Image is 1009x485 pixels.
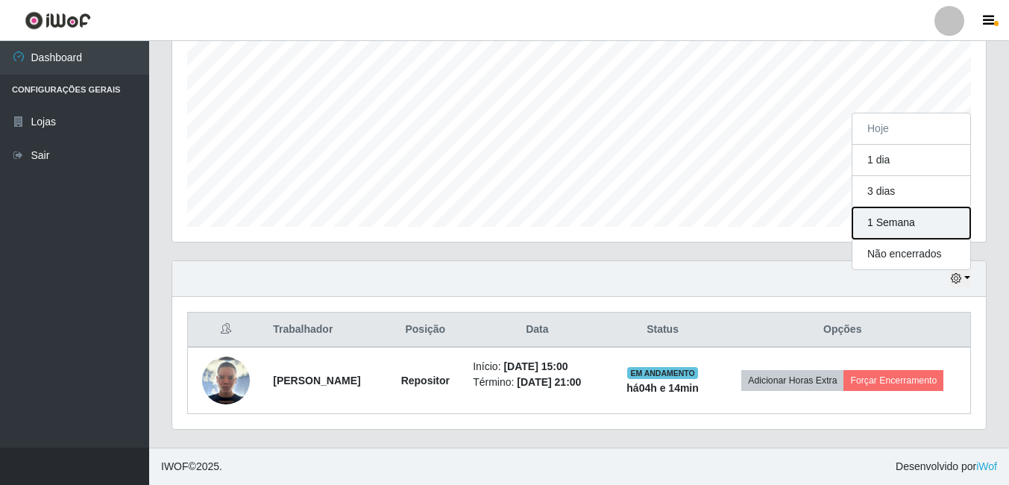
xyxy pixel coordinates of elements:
span: IWOF [161,460,189,472]
time: [DATE] 21:00 [517,376,581,388]
time: [DATE] 15:00 [503,360,568,372]
strong: Repositor [401,375,450,387]
th: Trabalhador [264,313,386,348]
a: iWof [976,460,997,472]
img: CoreUI Logo [25,11,91,30]
span: Desenvolvido por [896,459,997,475]
button: Não encerrados [852,239,970,269]
th: Posição [386,313,464,348]
button: Adicionar Horas Extra [741,370,843,391]
button: Forçar Encerramento [843,370,943,391]
span: © 2025 . [161,459,222,475]
strong: [PERSON_NAME] [273,375,360,387]
button: 3 dias [852,176,970,207]
li: Término: [473,375,601,390]
button: 1 dia [852,145,970,176]
button: 1 Semana [852,207,970,239]
img: 1753462456105.jpeg [202,357,250,404]
strong: há 04 h e 14 min [626,382,699,394]
th: Data [464,313,610,348]
th: Status [611,313,715,348]
th: Opções [715,313,971,348]
button: Hoje [852,113,970,145]
li: Início: [473,359,601,375]
span: EM ANDAMENTO [627,367,698,379]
